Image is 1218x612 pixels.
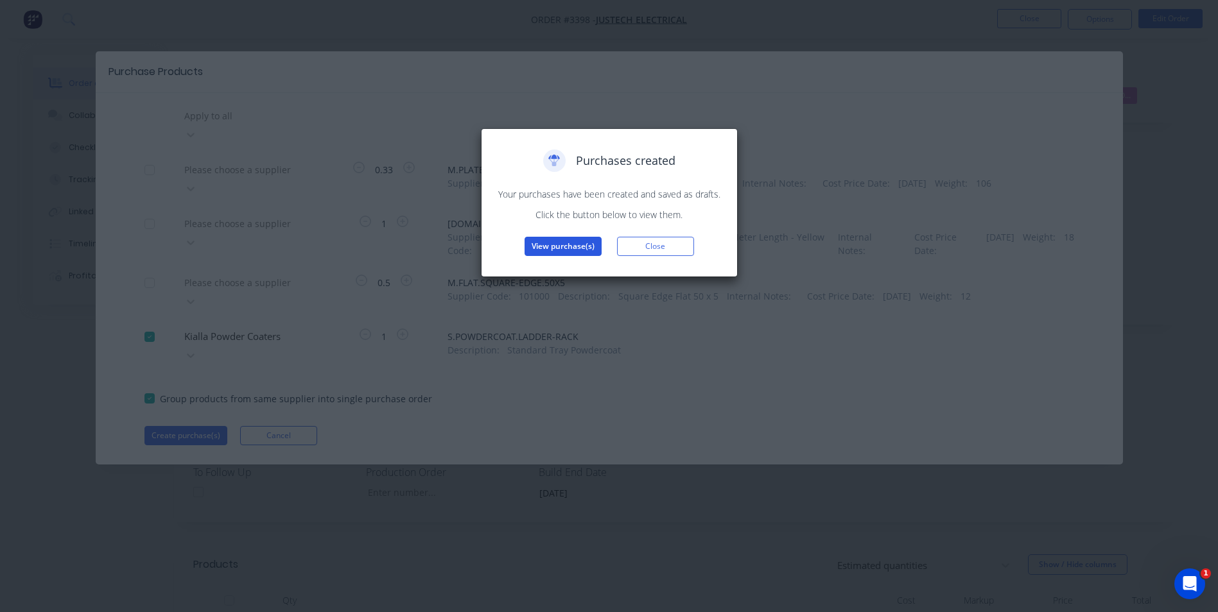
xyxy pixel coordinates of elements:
[1201,568,1211,579] span: 1
[617,237,694,256] button: Close
[576,152,675,169] span: Purchases created
[494,187,724,201] p: Your purchases have been created and saved as drafts.
[525,237,602,256] button: View purchase(s)
[494,208,724,221] p: Click the button below to view them.
[1174,568,1205,599] iframe: Intercom live chat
